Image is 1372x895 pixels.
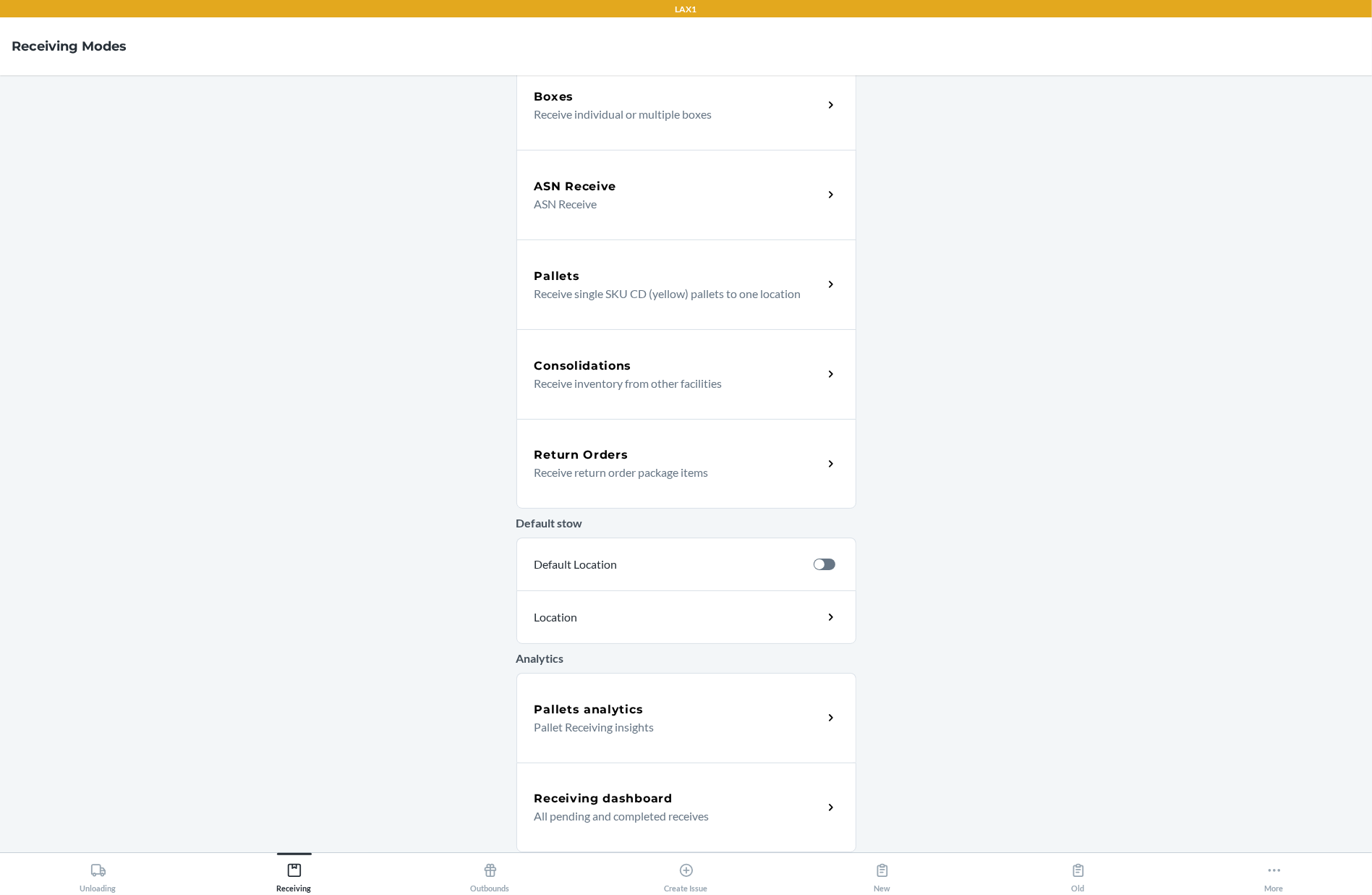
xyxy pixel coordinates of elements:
div: Create Issue [665,857,708,893]
button: Create Issue [588,853,784,893]
div: Receiving [277,857,312,893]
p: Default Location [534,556,802,573]
div: Old [1070,857,1086,893]
p: Receive individual or multiple boxes [534,106,811,123]
p: Receive inventory from other facilities [534,375,811,392]
a: Return OrdersReceive return order package items [516,419,856,509]
p: Receive return order package items [534,464,811,481]
button: Old [980,853,1176,893]
p: Default stow [516,514,856,532]
h5: Boxes [534,88,574,106]
button: More [1176,853,1372,893]
h5: Receiving dashboard [534,790,673,807]
p: LAX1 [676,3,697,16]
div: New [874,857,890,893]
div: Unloading [80,857,116,893]
h5: Consolidations [534,357,632,375]
button: Receiving [196,853,392,893]
div: More [1265,857,1284,893]
div: Outbounds [471,857,510,893]
h5: Return Orders [534,446,629,464]
button: New [784,853,980,893]
h4: Receiving Modes [12,37,127,56]
p: Pallet Receiving insights [534,718,811,736]
p: ASN Receive [534,195,811,213]
h5: ASN Receive [534,178,617,195]
p: Receive single SKU CD (yellow) pallets to one location [534,285,811,302]
a: PalletsReceive single SKU CD (yellow) pallets to one location [516,239,856,329]
a: Receiving dashboardAll pending and completed receives [516,763,856,852]
p: All pending and completed receives [534,807,811,825]
h5: Pallets analytics [534,701,644,718]
a: BoxesReceive individual or multiple boxes [516,60,856,150]
a: Location [516,590,856,644]
button: Outbounds [392,853,588,893]
p: Location [534,608,705,626]
a: ConsolidationsReceive inventory from other facilities [516,329,856,419]
p: Analytics [516,650,856,667]
a: ASN ReceiveASN Receive [516,150,856,239]
a: Pallets analyticsPallet Receiving insights [516,673,856,763]
h5: Pallets [534,268,580,285]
